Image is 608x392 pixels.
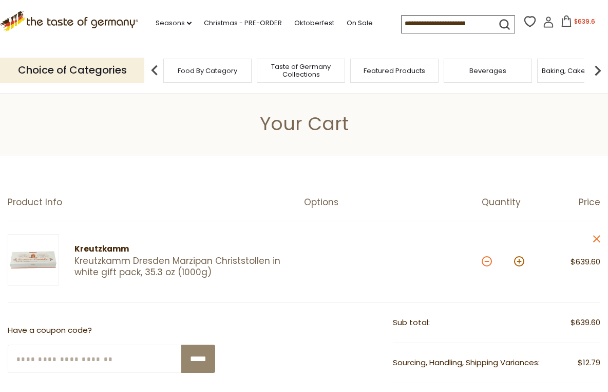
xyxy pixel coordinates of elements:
img: previous arrow [144,60,165,81]
span: $639.6 [574,17,595,26]
div: Options [304,197,482,208]
span: $639.60 [571,316,600,329]
button: $639.6 [556,15,600,31]
span: Sub total: [393,317,430,328]
a: Food By Category [178,67,237,75]
a: Beverages [469,67,506,75]
span: $639.60 [571,256,600,267]
a: Oktoberfest [294,17,334,29]
span: Sourcing, Handling, Shipping Variances: [393,357,540,368]
img: next arrow [587,60,608,81]
div: Product Info [8,197,304,208]
a: Seasons [156,17,192,29]
a: Christmas - PRE-ORDER [204,17,282,29]
span: $12.79 [578,357,600,369]
div: Kreutzkamm [74,243,286,256]
a: On Sale [347,17,373,29]
div: Price [541,197,600,208]
a: Featured Products [364,67,425,75]
a: Kreutzkamm Dresden Marzipan Christstollen in white gift pack, 35.3 oz (1000g) [74,256,286,278]
h1: Your Cart [32,112,576,135]
div: Quantity [482,197,541,208]
p: Have a coupon code? [8,324,215,337]
a: Taste of Germany Collections [260,63,342,78]
img: Kreutzkamm Dresden Marzipan Christstollen in white gift pack, 35.3 oz (1000g) [8,234,59,286]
